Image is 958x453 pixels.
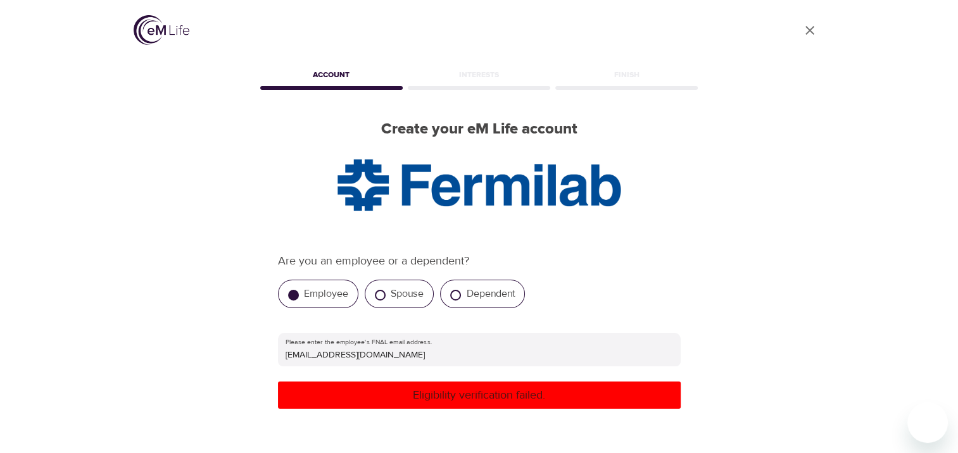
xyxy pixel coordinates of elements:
a: close [795,15,825,46]
p: Are you an employee or a dependent? [278,252,681,270]
label: Employee [304,287,348,300]
img: logo [134,15,189,45]
img: FNAL-Logo-NAL-Blue.jpg [331,154,627,217]
iframe: Button to launch messaging window [907,402,948,443]
h2: Create your eM Life account [258,120,701,139]
p: Eligibility verification failed. [283,387,676,404]
label: Spouse [391,287,424,300]
label: Dependent [466,287,515,300]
